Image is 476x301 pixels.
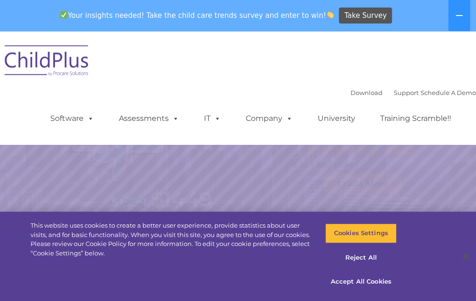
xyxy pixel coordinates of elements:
[325,248,397,268] button: Reject All
[325,223,397,243] button: Cookies Settings
[327,11,334,18] img: 👏
[351,89,382,96] a: Download
[109,109,188,128] a: Assessments
[371,109,460,128] a: Training Scramble!!
[236,109,302,128] a: Company
[323,173,402,194] a: Learn More
[394,89,419,96] a: Support
[60,11,67,18] img: ✅
[344,8,387,24] span: Take Survey
[308,109,365,128] a: University
[41,109,103,128] a: Software
[351,89,476,96] font: |
[421,89,476,96] a: Schedule A Demo
[31,221,311,258] div: This website uses cookies to create a better user experience, provide statistics about user visit...
[56,6,338,24] span: Your insights needed! Take the child care trends survey and enter to win!
[455,246,476,267] button: Close
[325,272,397,292] button: Accept All Cookies
[195,109,230,128] a: IT
[339,8,392,24] a: Take Survey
